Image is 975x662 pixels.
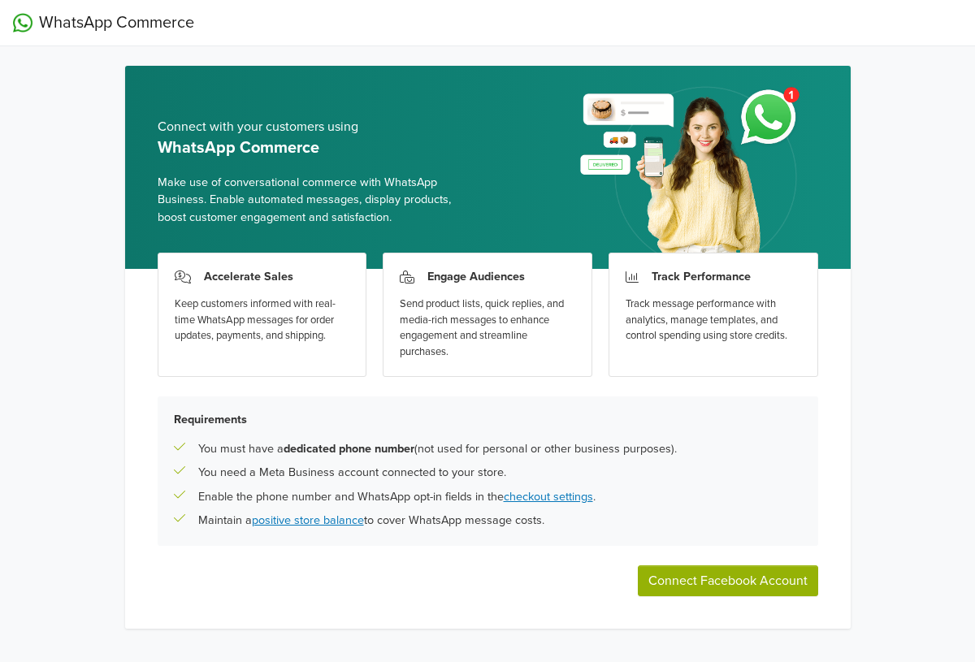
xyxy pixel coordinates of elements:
span: Make use of conversational commerce with WhatsApp Business. Enable automated messages, display pr... [158,174,475,227]
img: WhatsApp [13,13,32,32]
p: You need a Meta Business account connected to your store. [198,464,506,482]
h5: Connect with your customers using [158,119,475,135]
button: Connect Facebook Account [638,565,818,596]
a: positive store balance [252,513,364,527]
h3: Track Performance [652,270,751,283]
h3: Engage Audiences [427,270,525,283]
h5: Requirements [174,413,802,426]
span: WhatsApp Commerce [39,11,194,35]
p: You must have a (not used for personal or other business purposes). [198,440,677,458]
h3: Accelerate Sales [204,270,293,283]
b: dedicated phone number [284,442,414,456]
h5: WhatsApp Commerce [158,138,475,158]
div: Send product lists, quick replies, and media-rich messages to enhance engagement and streamline p... [400,296,575,360]
a: checkout settings [504,490,593,504]
img: whatsapp_setup_banner [566,77,817,269]
p: Enable the phone number and WhatsApp opt-in fields in the . [198,488,596,506]
p: Maintain a to cover WhatsApp message costs. [198,512,544,530]
div: Keep customers informed with real-time WhatsApp messages for order updates, payments, and shipping. [175,296,350,344]
div: Track message performance with analytics, manage templates, and control spending using store cred... [626,296,801,344]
